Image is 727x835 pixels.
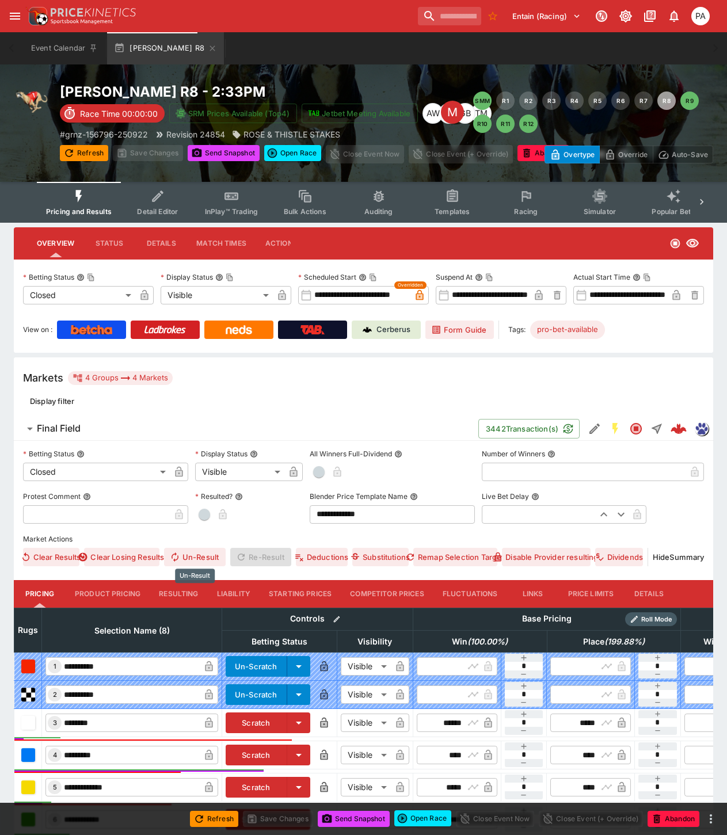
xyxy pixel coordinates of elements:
div: Show/hide Price Roll mode configuration. [625,612,677,626]
span: Simulator [584,207,616,216]
button: Override [599,146,653,163]
button: R4 [565,91,584,110]
button: Overtype [545,146,600,163]
img: logo-cerberus--red.svg [671,421,687,437]
button: Liability [208,580,260,608]
span: Templates [435,207,470,216]
button: Product Pricing [66,580,150,608]
button: Closed [626,418,646,439]
div: Start From [545,146,713,163]
img: Betcha [71,325,112,334]
p: Revision 24854 [166,128,225,140]
img: TabNZ [300,325,325,334]
div: Visible [341,778,391,796]
button: Actions [256,230,307,257]
div: ROSE & THISTLE STAKES [232,128,340,140]
button: Betting StatusCopy To Clipboard [77,273,85,281]
button: Links [507,580,559,608]
div: Visible [161,286,273,304]
button: Abandon [517,145,569,161]
button: Copy To Clipboard [226,273,234,281]
input: search [418,7,481,25]
div: Un-Result [175,569,215,583]
div: Tristan Matheson [471,103,492,124]
label: Market Actions [23,531,704,548]
button: Scheduled StartCopy To Clipboard [359,273,367,281]
button: Copy To Clipboard [485,273,493,281]
button: SGM Enabled [605,418,626,439]
button: Dividends [595,548,643,566]
img: greyhound_racing.png [14,83,51,120]
button: [PERSON_NAME] R8 [107,32,224,64]
p: Protest Comment [23,491,81,501]
nav: pagination navigation [473,91,713,133]
button: All Winners Full-Dividend [394,450,402,458]
button: Open Race [394,810,451,826]
button: Pricing [14,580,66,608]
div: 15b3ba57-16b0-4927-ab59-b6aac590346c [671,421,687,437]
button: Live Bet Delay [531,493,539,501]
button: Copy To Clipboard [369,273,377,281]
button: Peter Addley [688,3,713,29]
em: ( 100.00 %) [467,635,508,649]
span: Re-Result [230,548,291,566]
span: 5 [51,783,59,791]
th: Rugs [14,608,42,652]
img: Cerberus [363,325,372,334]
div: Betting Target: cerberus [530,321,605,339]
p: Override [618,148,648,161]
div: Edit Meeting [441,101,464,124]
button: Un-Scratch [226,684,287,705]
span: Mark an event as closed and abandoned. [648,812,699,823]
label: View on : [23,321,52,339]
p: Betting Status [23,272,74,282]
button: open drawer [5,6,25,26]
span: Visibility [345,635,405,649]
div: Gary Brigginshaw [455,103,475,124]
p: Suspend At [436,272,473,282]
span: Place(199.88%) [570,635,657,649]
button: Resulting [150,580,207,608]
button: Send Snapshot [318,811,390,827]
span: 1 [51,662,59,670]
button: Event Calendar [24,32,105,64]
span: Betting Status [239,635,320,649]
button: Straight [646,418,667,439]
button: Un-Scratch [226,656,287,677]
span: pro-bet-available [530,324,605,335]
a: 15b3ba57-16b0-4927-ab59-b6aac590346c [667,417,690,440]
span: 2 [51,691,59,699]
img: jetbet-logo.svg [308,108,319,119]
a: Form Guide [425,321,494,339]
img: Sportsbook Management [51,19,113,24]
span: Roll Mode [637,615,677,624]
div: Base Pricing [517,612,576,626]
button: Price Limits [559,580,623,608]
a: Cerberus [352,321,421,339]
span: Auditing [364,207,393,216]
button: more [704,812,718,826]
button: Status [83,230,135,257]
button: R6 [611,91,630,110]
p: Copy To Clipboard [60,128,148,140]
button: Open Race [264,145,321,161]
button: Details [135,230,187,257]
span: 3 [51,719,59,727]
button: Display filter [23,392,81,410]
div: Closed [23,286,135,304]
button: Clear Losing Results [84,548,159,566]
button: Betting Status [77,450,85,458]
span: Selection Name (8) [82,624,182,638]
button: Fluctuations [433,580,507,608]
svg: Closed [629,422,643,436]
button: Documentation [640,6,660,26]
button: Display StatusCopy To Clipboard [215,273,223,281]
button: Resulted? [235,493,243,501]
div: Visible [341,746,391,764]
p: Number of Winners [482,449,545,459]
button: Details [623,580,675,608]
h2: Copy To Clipboard [60,83,441,101]
p: Display Status [161,272,213,282]
span: Bulk Actions [284,207,326,216]
button: Auto-Save [653,146,713,163]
